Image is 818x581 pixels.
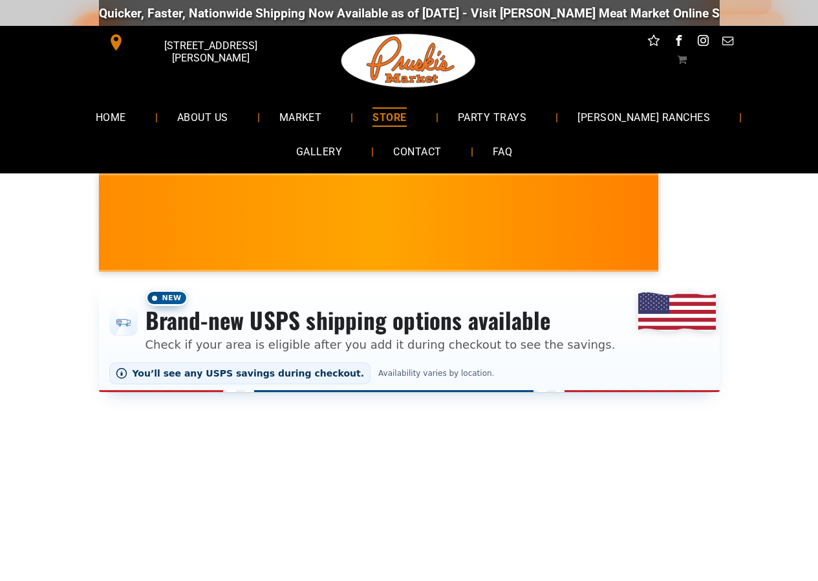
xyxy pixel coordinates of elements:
[376,369,497,378] span: Availability varies by location.
[353,100,425,134] a: STORE
[99,282,720,392] div: Shipping options announcement
[76,100,145,134] a: HOME
[133,368,365,378] span: You’ll see any USPS savings during checkout.
[99,32,297,52] a: [STREET_ADDRESS][PERSON_NAME]
[145,336,616,353] p: Check if your area is eligible after you add it during checkout to see the savings.
[158,100,248,134] a: ABOUT US
[670,32,687,52] a: facebook
[277,135,361,169] a: GALLERY
[145,306,616,334] h3: Brand-new USPS shipping options available
[558,100,729,134] a: [PERSON_NAME] RANCHES
[694,32,711,52] a: instagram
[145,290,188,306] span: New
[374,135,460,169] a: CONTACT
[473,135,532,169] a: FAQ
[719,32,736,52] a: email
[260,100,341,134] a: MARKET
[339,26,479,96] img: Pruski-s+Market+HQ+Logo2-1920w.png
[438,100,546,134] a: PARTY TRAYS
[127,33,294,71] span: [STREET_ADDRESS][PERSON_NAME]
[645,32,662,52] a: Social network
